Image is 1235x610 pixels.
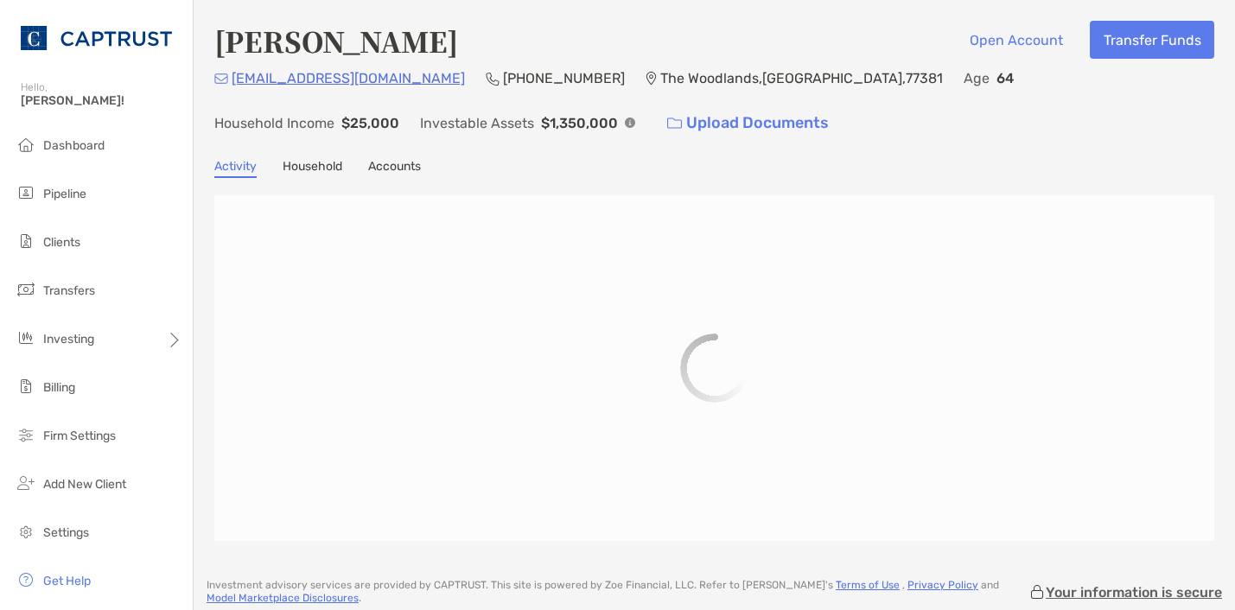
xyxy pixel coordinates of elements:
img: settings icon [16,521,36,542]
img: button icon [667,118,682,130]
img: pipeline icon [16,182,36,203]
a: Household [283,159,342,178]
img: investing icon [16,327,36,348]
a: Activity [214,159,257,178]
a: Model Marketplace Disclosures [207,592,359,604]
img: billing icon [16,376,36,397]
button: Transfer Funds [1090,21,1214,59]
p: Investable Assets [420,112,534,134]
img: firm-settings icon [16,424,36,445]
p: Your information is secure [1046,584,1222,600]
h4: [PERSON_NAME] [214,21,458,60]
p: [EMAIL_ADDRESS][DOMAIN_NAME] [232,67,465,89]
span: [PERSON_NAME]! [21,93,182,108]
span: Billing [43,380,75,395]
button: Open Account [956,21,1076,59]
span: Transfers [43,283,95,298]
p: $1,350,000 [541,112,618,134]
span: Pipeline [43,187,86,201]
span: Settings [43,525,89,540]
img: Location Icon [646,72,657,86]
img: clients icon [16,231,36,251]
p: Household Income [214,112,334,134]
p: Age [964,67,990,89]
a: Accounts [368,159,421,178]
a: Terms of Use [836,579,900,591]
p: 64 [996,67,1014,89]
p: $25,000 [341,112,399,134]
span: Clients [43,235,80,250]
p: Investment advisory services are provided by CAPTRUST . This site is powered by Zoe Financial, LL... [207,579,1028,605]
img: CAPTRUST Logo [21,7,172,69]
a: Upload Documents [656,105,840,142]
span: Add New Client [43,477,126,492]
span: Dashboard [43,138,105,153]
a: Privacy Policy [907,579,978,591]
span: Firm Settings [43,429,116,443]
span: Get Help [43,574,91,588]
img: transfers icon [16,279,36,300]
img: add_new_client icon [16,473,36,493]
span: Investing [43,332,94,346]
img: get-help icon [16,569,36,590]
img: Email Icon [214,73,228,84]
img: Info Icon [625,118,635,128]
img: dashboard icon [16,134,36,155]
p: [PHONE_NUMBER] [503,67,625,89]
p: The Woodlands , [GEOGRAPHIC_DATA] , 77381 [660,67,943,89]
img: Phone Icon [486,72,500,86]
